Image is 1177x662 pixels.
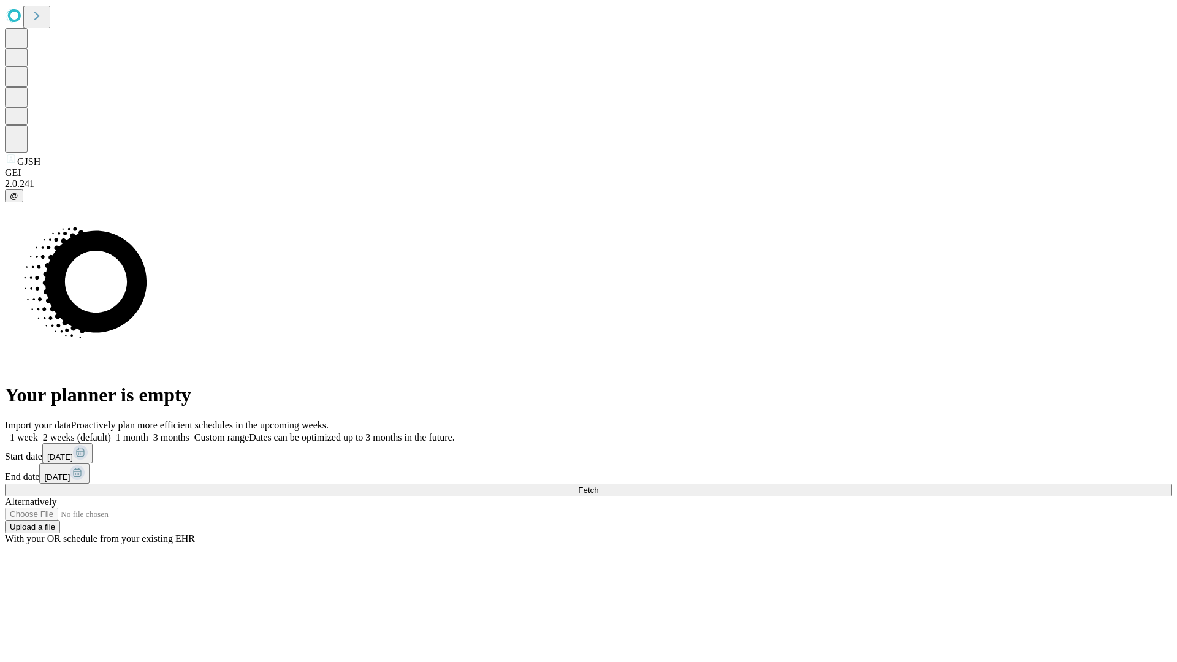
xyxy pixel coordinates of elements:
button: @ [5,189,23,202]
span: 2 weeks (default) [43,432,111,443]
span: 1 month [116,432,148,443]
span: [DATE] [44,473,70,482]
button: [DATE] [39,463,90,484]
div: Start date [5,443,1172,463]
button: [DATE] [42,443,93,463]
span: @ [10,191,18,200]
span: Dates can be optimized up to 3 months in the future. [249,432,454,443]
button: Fetch [5,484,1172,496]
h1: Your planner is empty [5,384,1172,406]
span: Proactively plan more efficient schedules in the upcoming weeks. [71,420,329,430]
div: 2.0.241 [5,178,1172,189]
span: 3 months [153,432,189,443]
div: GEI [5,167,1172,178]
span: GJSH [17,156,40,167]
span: Custom range [194,432,249,443]
span: 1 week [10,432,38,443]
span: Fetch [578,485,598,495]
button: Upload a file [5,520,60,533]
span: Import your data [5,420,71,430]
span: With your OR schedule from your existing EHR [5,533,195,544]
div: End date [5,463,1172,484]
span: Alternatively [5,496,56,507]
span: [DATE] [47,452,73,462]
